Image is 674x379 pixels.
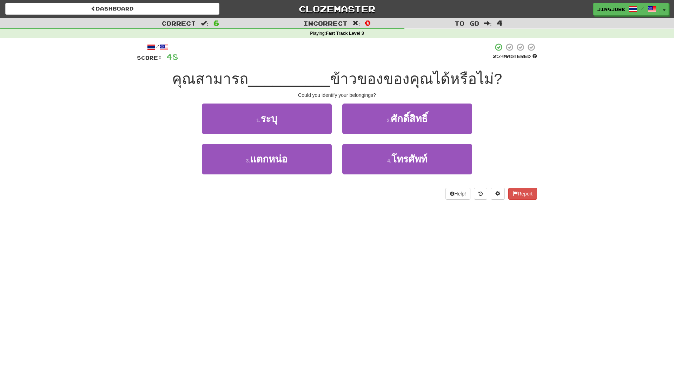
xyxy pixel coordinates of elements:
span: : [201,20,209,26]
span: Correct [161,20,196,27]
span: 48 [166,52,178,61]
a: Clozemaster [230,3,444,15]
button: 4.โทรศัพท์ [342,144,472,174]
button: 2.ศักดิ์สิทธิ์ [342,104,472,134]
span: 25 % [493,53,503,59]
span: Score: [137,55,162,61]
span: : [484,20,492,26]
a: jingjowk / [593,3,660,15]
span: jingjowk [597,6,625,12]
span: __________ [248,71,330,87]
span: / [641,6,644,11]
span: Incorrect [303,20,348,27]
button: 1.ระบุ [202,104,332,134]
small: 3 . [246,158,250,164]
small: 2 . [387,118,391,123]
span: โทรศัพท์ [391,154,427,165]
span: ระบุ [260,113,277,124]
div: Could you identify your belongings? [137,92,537,99]
span: ศักดิ์สิทธิ์ [391,113,428,124]
small: 1 . [256,118,260,123]
button: Round history (alt+y) [474,188,487,200]
div: / [137,43,178,52]
button: Report [508,188,537,200]
span: คุณสามารถ [172,71,248,87]
span: 6 [213,19,219,27]
span: 0 [365,19,371,27]
div: Mastered [493,53,537,60]
button: 3.แตกหน่อ [202,144,332,174]
span: 4 [497,19,503,27]
span: ข้าวของของคุณได้หรือไม่? [330,71,502,87]
small: 4 . [387,158,391,164]
button: Help! [445,188,470,200]
strong: Fast Track Level 3 [326,31,364,36]
a: Dashboard [5,3,219,15]
span: แตกหน่อ [250,154,288,165]
span: To go [455,20,479,27]
span: : [352,20,360,26]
